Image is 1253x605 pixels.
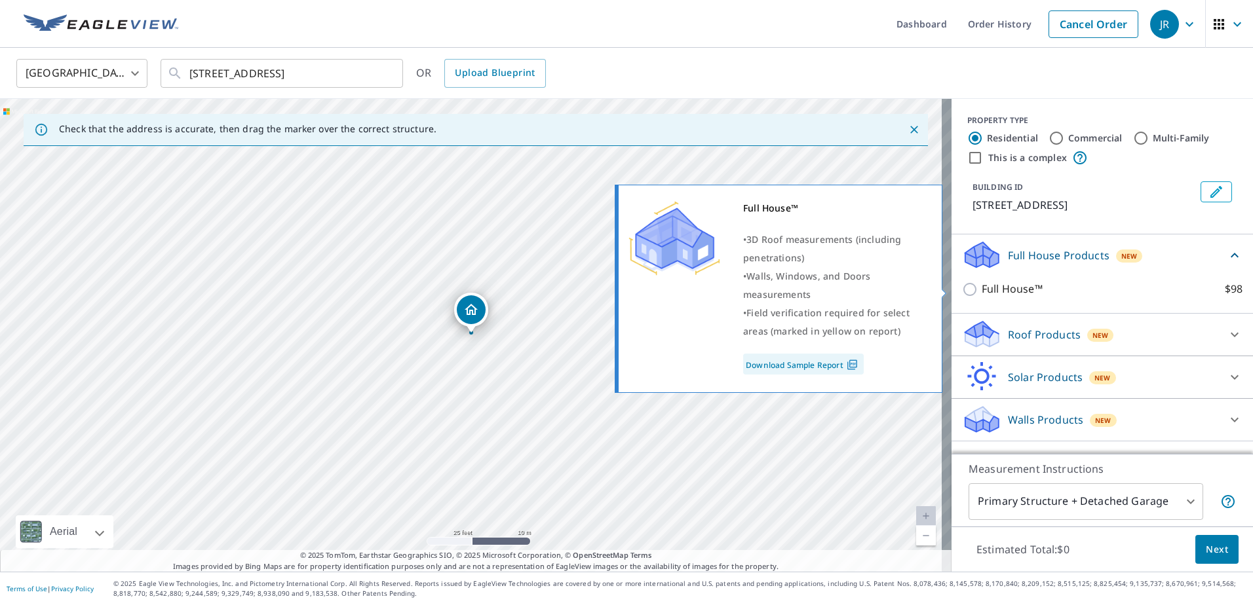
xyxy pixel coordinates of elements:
span: New [1095,415,1111,426]
div: Solar ProductsNew [962,361,1243,393]
button: Next [1195,535,1239,564]
p: $98 [1225,281,1243,297]
img: Premium [628,199,720,278]
div: Roof ProductsNew [962,319,1243,350]
p: Measurement Instructions [969,461,1236,477]
span: Next [1206,541,1228,558]
a: OpenStreetMap [573,550,628,560]
p: [STREET_ADDRESS] [973,197,1195,213]
span: © 2025 TomTom, Earthstar Geographics SIO, © 2025 Microsoft Corporation, © [300,550,652,561]
div: Full House™ [743,199,925,217]
div: Full House ProductsNew [962,240,1243,270]
div: Aerial [16,515,113,548]
p: Estimated Total: $0 [966,535,1080,564]
p: © 2025 Eagle View Technologies, Inc. and Pictometry International Corp. All Rights Reserved. Repo... [113,579,1246,598]
div: Dropped pin, building 1, Residential property, 602 W 11th St Dorchester, NE 68343 [454,293,488,333]
p: Full House Products [1008,247,1109,263]
img: EV Logo [24,14,178,34]
div: [GEOGRAPHIC_DATA] [16,55,147,92]
span: Upload Blueprint [455,65,535,81]
span: New [1092,330,1109,340]
p: Solar Products [1008,369,1083,385]
a: Privacy Policy [51,584,94,593]
div: • [743,230,925,267]
div: JR [1150,10,1179,39]
button: Close [906,121,923,138]
span: New [1094,373,1111,383]
div: • [743,267,925,304]
a: Upload Blueprint [444,59,545,88]
span: Walls, Windows, and Doors measurements [743,270,870,301]
span: Your report will include the primary structure and a detached garage if one exists. [1220,494,1236,509]
div: Aerial [46,515,81,548]
p: Roof Products [1008,327,1081,342]
p: Walls Products [1008,412,1083,428]
span: New [1121,251,1138,261]
label: Commercial [1068,132,1123,145]
span: Field verification required for select areas (marked in yellow on report) [743,306,910,337]
div: Walls ProductsNew [962,404,1243,435]
p: Full House™ [982,281,1043,297]
p: | [7,585,94,593]
div: • [743,304,925,340]
a: Terms [630,550,652,560]
label: This is a complex [988,151,1067,164]
div: OR [416,59,546,88]
label: Multi-Family [1153,132,1210,145]
a: Cancel Order [1049,10,1138,38]
p: BUILDING ID [973,181,1023,192]
label: Residential [987,132,1038,145]
span: 3D Roof measurements (including penetrations) [743,233,901,264]
div: PROPERTY TYPE [967,115,1237,126]
div: Primary Structure + Detached Garage [969,483,1203,520]
a: Current Level 20, Zoom Out [916,526,936,545]
p: Check that the address is accurate, then drag the marker over the correct structure. [59,123,436,135]
a: Current Level 20, Zoom In Disabled [916,506,936,526]
input: Search by address or latitude-longitude [189,55,376,92]
img: Pdf Icon [843,359,861,371]
a: Terms of Use [7,584,47,593]
a: Download Sample Report [743,354,864,375]
button: Edit building 1 [1201,181,1232,202]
